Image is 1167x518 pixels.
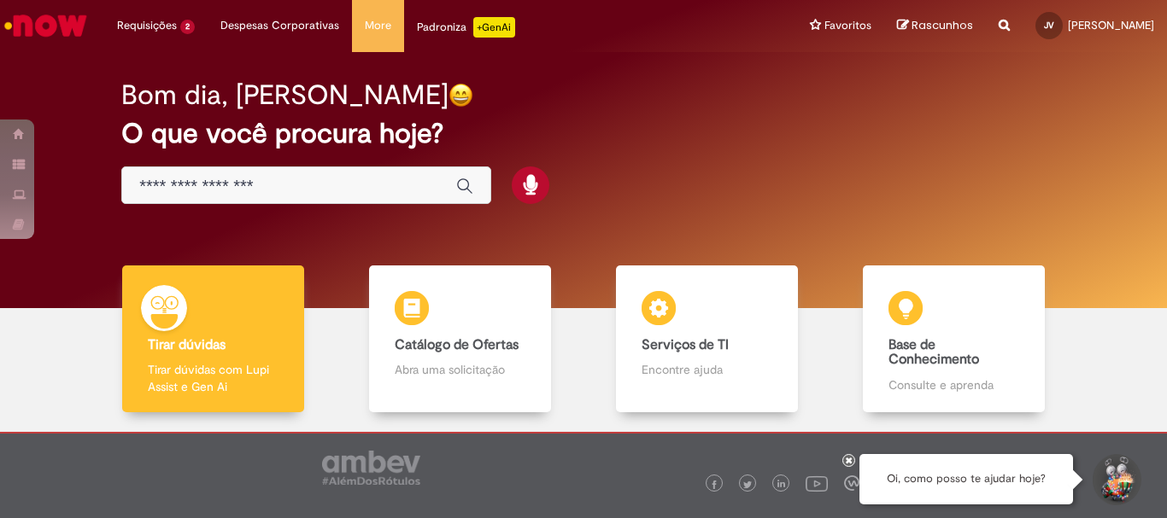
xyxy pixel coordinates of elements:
span: Favoritos [824,17,871,34]
img: logo_footer_ambev_rotulo_gray.png [322,451,420,485]
p: Encontre ajuda [642,361,771,378]
p: +GenAi [473,17,515,38]
img: ServiceNow [2,9,90,43]
a: Serviços de TI Encontre ajuda [583,265,830,413]
a: Rascunhos [897,18,973,34]
span: Requisições [117,17,177,34]
img: logo_footer_youtube.png [806,472,828,494]
div: Oi, como posso te ajudar hoje? [859,454,1073,504]
b: Catálogo de Ofertas [395,336,519,353]
button: Iniciar Conversa de Suporte [1090,454,1141,505]
h2: O que você procura hoje? [121,119,1046,148]
p: Abra uma solicitação [395,361,525,378]
div: Padroniza [417,17,515,38]
span: 2 [180,20,195,34]
span: Despesas Corporativas [220,17,339,34]
b: Base de Conhecimento [888,336,979,369]
span: JV [1044,20,1054,31]
a: Tirar dúvidas Tirar dúvidas com Lupi Assist e Gen Ai [90,265,337,413]
a: Base de Conhecimento Consulte e aprenda [830,265,1077,413]
a: Catálogo de Ofertas Abra uma solicitação [337,265,583,413]
img: logo_footer_twitter.png [743,480,752,489]
h2: Bom dia, [PERSON_NAME] [121,80,449,110]
img: logo_footer_facebook.png [710,480,718,489]
img: logo_footer_workplace.png [844,475,859,491]
b: Tirar dúvidas [148,336,226,353]
p: Consulte e aprenda [888,376,1018,393]
b: Serviços de TI [642,336,729,353]
p: Tirar dúvidas com Lupi Assist e Gen Ai [148,361,278,395]
span: [PERSON_NAME] [1068,18,1154,32]
span: More [365,17,391,34]
span: Rascunhos [912,17,973,33]
img: logo_footer_linkedin.png [777,480,786,490]
img: happy-face.png [449,83,473,108]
